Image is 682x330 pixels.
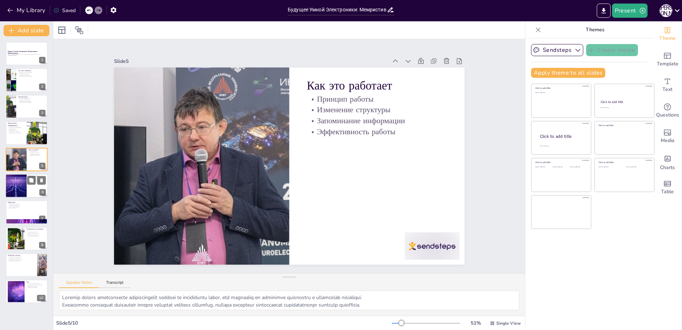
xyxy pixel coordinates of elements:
[599,124,649,127] div: Click to add title
[39,163,45,169] div: 5
[29,153,45,155] p: Запоминание информации
[29,181,46,182] p: Запоминание без питания
[8,256,35,258] p: Сложность массового выпуска
[540,145,585,147] div: Click to add body
[544,21,646,38] p: Themes
[325,87,464,146] p: Как это работает
[535,161,586,164] div: Click to add title
[496,320,521,326] span: Single View
[8,55,45,56] p: Generated with [URL]
[18,99,45,101] p: Свойства наноматериалов
[288,5,387,15] input: Insert title
[29,151,45,152] p: Принцип работы
[467,320,484,326] div: 51 %
[8,254,35,256] p: Проблемы и вызовы
[56,25,67,36] div: Layout
[597,4,611,18] button: Export to PowerPoint
[37,176,46,184] button: Delete Slide
[322,102,459,156] p: Принцип работы
[659,34,676,42] span: Theme
[8,202,45,204] p: Применения
[8,50,37,54] strong: Будущее Умной Электроники: Мемристивные Наноматериалы
[18,73,45,74] p: Мемристор и резистор
[653,124,682,149] div: Add images, graphics, shapes or video
[27,283,45,284] p: Шаг к «умной» электронике
[8,205,45,206] p: Нейроморфные процессоры
[29,175,46,177] p: Преимущества
[27,233,45,234] p: Поиск стабильных составов
[653,47,682,72] div: Add ready made slides
[39,57,45,63] div: 1
[653,175,682,200] div: Add a table
[553,166,569,168] div: Click to add text
[6,42,48,65] div: https://cdn.sendsteps.com/images/logo/sendsteps_logo_white.pnghttps://cdn.sendsteps.com/images/lo...
[612,4,648,18] button: Present
[318,112,455,166] p: Изменение структуры
[661,137,675,145] span: Media
[27,287,45,288] p: Влияние на технологии
[8,131,25,134] p: Исследования в области мемристивных наноматериалов
[4,25,49,36] button: Add slide
[531,44,583,56] button: Sendsteps
[39,268,45,275] div: 9
[27,235,45,237] p: Перспективы исследований
[18,70,45,72] p: Что такое мемристор
[6,280,48,303] div: 10
[18,102,45,103] p: Технологические достижения
[6,227,48,250] div: 8
[6,121,48,145] div: https://cdn.sendsteps.com/images/logo/sendsteps_logo_white.pnghttps://cdn.sendsteps.com/images/lo...
[18,74,45,75] p: Применения мемристоров
[37,295,45,301] div: 10
[8,258,35,259] p: Долговечность характеристик
[59,291,519,310] textarea: Loremip dolors ametconsecte adipiscingelit seddoei te incididuntu labor, etd magnaaliq en adminim...
[39,242,45,248] div: 8
[18,98,45,99] p: Размеры наноматериалов
[531,68,605,78] button: Apply theme to all slides
[59,280,99,288] button: Speaker Notes
[29,149,45,151] p: Как это работает
[8,206,45,207] p: Искусственный интеллект
[600,107,648,109] div: Click to add text
[75,26,83,34] span: Position
[27,284,45,286] p: Объединение памяти и вычислений
[54,7,76,14] div: Saved
[599,166,621,168] div: Click to add text
[540,133,585,139] div: Click to add title
[653,98,682,124] div: Get real-time input from your audience
[586,44,638,56] button: Create theme
[315,123,452,176] p: Запоминание информации
[18,71,45,73] p: Мемристор как элемент памяти
[5,5,48,16] button: My Library
[662,86,672,93] span: Text
[661,188,674,196] span: Table
[29,177,46,178] p: Минимальный размер
[660,4,672,18] button: Д [PERSON_NAME]
[626,166,649,168] div: Click to add text
[535,166,551,168] div: Click to add text
[599,161,649,164] div: Click to add title
[27,281,45,283] p: Итог
[18,75,45,77] p: Технологические перспективы
[653,21,682,47] div: Change the overall theme
[8,127,25,130] p: Преимущества мемристивных наноматериалов
[29,180,46,181] p: Скорость переключения
[27,234,45,236] p: Массовое производство
[657,60,678,68] span: Template
[8,54,45,55] p: Мемристивные наноматериалы: Что это такое и зачем нужны (Имя автора / дата)
[18,96,45,98] p: Наноматериалы
[27,285,45,287] p: Перспективы развития
[8,259,35,260] p: Необходимость новых стандартов
[312,133,449,186] p: Эффективность работы
[6,68,48,92] div: https://cdn.sendsteps.com/images/logo/sendsteps_logo_white.pnghttps://cdn.sendsteps.com/images/lo...
[29,152,45,153] p: Изменение структуры
[8,204,45,205] p: Память нового поколения
[653,72,682,98] div: Add text boxes
[8,126,25,127] p: Комбинация технологий
[29,155,45,156] p: Эффективность работы
[8,130,25,131] p: Будущее устройств
[535,87,586,90] div: Click to add title
[27,231,45,233] p: Актуальные материалы
[151,9,413,99] div: Slide 5
[39,110,45,116] div: 3
[660,4,672,17] div: Д [PERSON_NAME]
